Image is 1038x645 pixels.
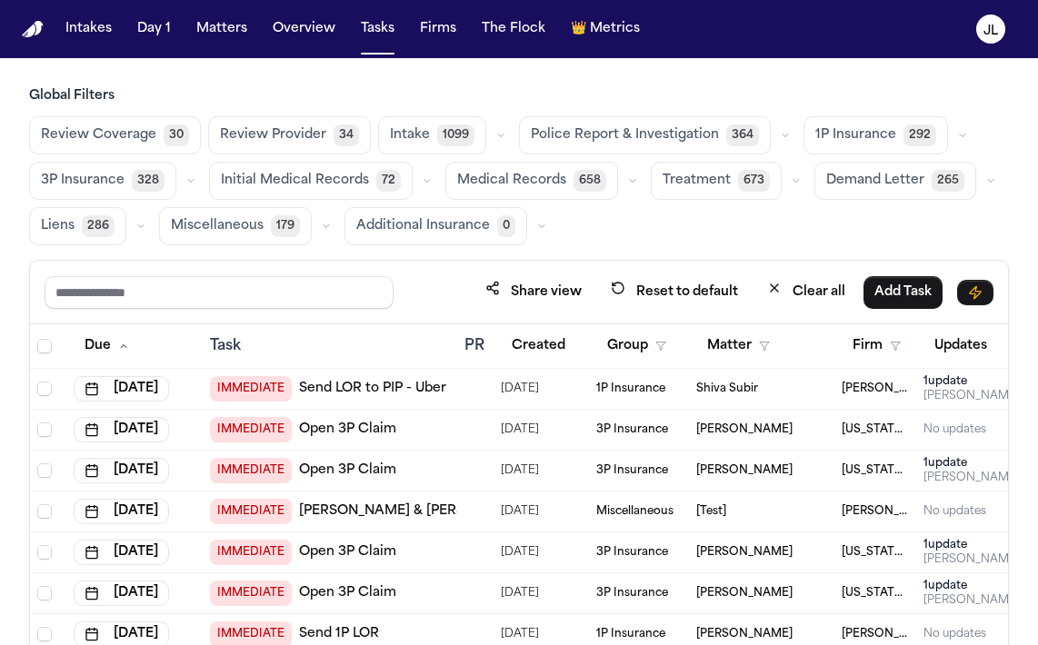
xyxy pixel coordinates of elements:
span: Treatment [663,172,731,190]
button: 1P Insurance292 [803,116,948,154]
span: 34 [334,124,359,146]
span: Review Coverage [41,126,156,144]
span: 673 [738,170,770,192]
span: 30 [164,124,189,146]
button: Tasks [354,13,402,45]
span: Additional Insurance [356,217,490,235]
img: Finch Logo [22,21,44,38]
button: Demand Letter265 [814,162,976,200]
h3: Global Filters [29,87,1009,105]
span: 286 [82,215,115,237]
span: 1099 [437,124,474,146]
button: Day 1 [130,13,178,45]
button: Intakes [58,13,119,45]
button: 3P Insurance328 [29,162,176,200]
button: Initial Medical Records72 [209,162,413,200]
button: Treatment673 [651,162,782,200]
span: 265 [932,170,964,192]
button: Share view [474,275,593,309]
span: 658 [574,170,606,192]
button: Add Task [863,276,943,309]
span: Liens [41,217,75,235]
span: 0 [497,215,515,237]
span: Police Report & Investigation [531,126,719,144]
button: Miscellaneous179 [159,207,312,245]
button: Overview [265,13,343,45]
span: 1P Insurance [815,126,896,144]
span: Medical Records [457,172,566,190]
span: 179 [271,215,300,237]
button: Liens286 [29,207,126,245]
button: Medical Records658 [445,162,618,200]
button: Matters [189,13,255,45]
span: Initial Medical Records [221,172,369,190]
span: Miscellaneous [171,217,264,235]
button: Review Provider34 [208,116,371,154]
button: Intake1099 [378,116,486,154]
span: 3P Insurance [41,172,125,190]
button: Firms [413,13,464,45]
span: Demand Letter [826,172,924,190]
span: 364 [726,124,759,146]
button: Police Report & Investigation364 [519,116,771,154]
button: Review Coverage30 [29,116,201,154]
span: Intake [390,126,430,144]
span: Review Provider [220,126,326,144]
button: Immediate Task [957,280,993,305]
span: 292 [903,124,936,146]
span: 328 [132,170,165,192]
button: The Flock [474,13,553,45]
a: Home [22,21,44,38]
button: Clear all [756,275,856,309]
button: crownMetrics [564,13,647,45]
button: Additional Insurance0 [344,207,527,245]
button: Reset to default [600,275,749,309]
span: 72 [376,170,401,192]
